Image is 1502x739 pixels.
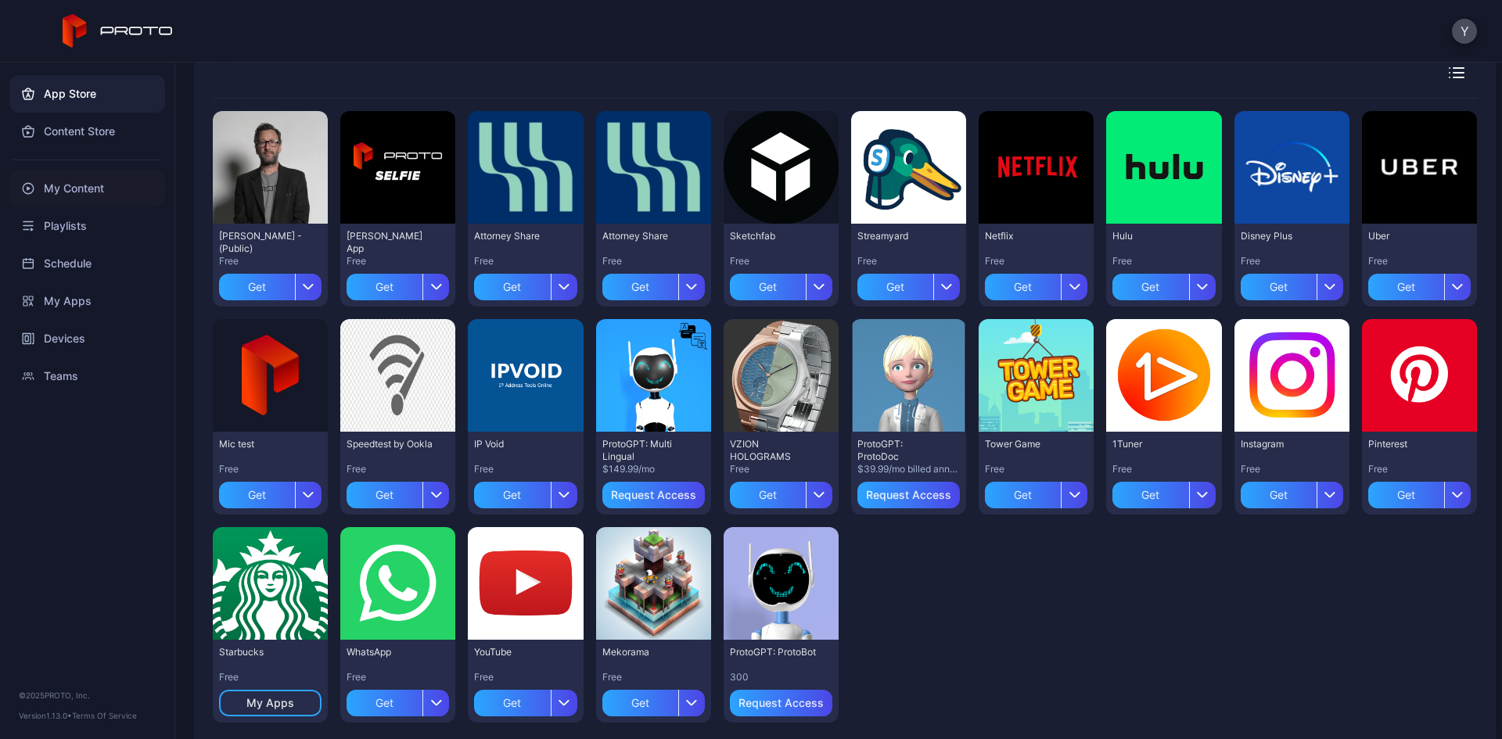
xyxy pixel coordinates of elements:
[738,697,824,709] div: Request Access
[474,475,577,508] button: Get
[474,671,577,683] div: Free
[985,482,1061,508] div: Get
[985,438,1071,450] div: Tower Game
[857,267,960,300] button: Get
[347,438,433,450] div: Speedtest by Ookla
[19,689,156,701] div: © 2025 PROTO, Inc.
[9,320,165,357] a: Devices
[1368,267,1471,300] button: Get
[474,274,550,300] div: Get
[474,267,577,300] button: Get
[730,267,832,300] button: Get
[219,255,322,267] div: Free
[602,690,678,716] div: Get
[1368,230,1454,242] div: Uber
[474,690,550,716] div: Get
[985,475,1087,508] button: Get
[602,482,705,508] button: Request Access
[474,463,577,475] div: Free
[602,671,705,683] div: Free
[347,482,422,508] div: Get
[1452,19,1477,44] button: Y
[1241,482,1317,508] div: Get
[985,463,1087,475] div: Free
[9,207,165,245] div: Playlists
[602,646,688,658] div: Mekorama
[730,463,832,475] div: Free
[347,475,449,508] button: Get
[246,697,294,709] div: My Apps
[474,255,577,267] div: Free
[1241,230,1327,242] div: Disney Plus
[1241,438,1327,450] div: Instagram
[474,230,560,242] div: Attorney Share
[602,463,705,475] div: $149.99/mo
[985,230,1071,242] div: Netflix
[1112,463,1215,475] div: Free
[219,267,322,300] button: Get
[1241,463,1343,475] div: Free
[985,255,1087,267] div: Free
[347,255,449,267] div: Free
[219,482,295,508] div: Get
[347,267,449,300] button: Get
[730,438,816,463] div: VZION HOLOGRAMS
[1368,255,1471,267] div: Free
[1368,274,1444,300] div: Get
[985,267,1087,300] button: Get
[9,357,165,395] a: Teams
[72,711,137,720] a: Terms Of Service
[1112,482,1188,508] div: Get
[474,683,577,716] button: Get
[219,230,305,255] div: David N Persona - (Public)
[602,274,678,300] div: Get
[866,489,951,501] div: Request Access
[730,255,832,267] div: Free
[602,230,688,242] div: Attorney Share
[1241,274,1317,300] div: Get
[9,282,165,320] a: My Apps
[730,482,806,508] div: Get
[347,671,449,683] div: Free
[9,170,165,207] a: My Content
[347,463,449,475] div: Free
[219,475,322,508] button: Get
[219,438,305,450] div: Mic test
[1112,475,1215,508] button: Get
[857,482,960,508] button: Request Access
[730,690,832,716] button: Request Access
[474,482,550,508] div: Get
[1112,438,1198,450] div: 1Tuner
[347,683,449,716] button: Get
[857,463,960,475] div: $39.99/mo billed annually
[347,646,433,658] div: WhatsApp
[1112,267,1215,300] button: Get
[1241,475,1343,508] button: Get
[9,245,165,282] div: Schedule
[602,255,705,267] div: Free
[19,711,72,720] span: Version 1.13.0 •
[1368,482,1444,508] div: Get
[1112,274,1188,300] div: Get
[1368,438,1454,450] div: Pinterest
[611,489,696,501] div: Request Access
[857,274,933,300] div: Get
[219,690,322,716] button: My Apps
[730,274,806,300] div: Get
[9,113,165,150] a: Content Store
[9,75,165,113] a: App Store
[602,267,705,300] button: Get
[1241,255,1343,267] div: Free
[1241,267,1343,300] button: Get
[219,274,295,300] div: Get
[1112,230,1198,242] div: Hulu
[857,230,943,242] div: Streamyard
[730,475,832,508] button: Get
[1112,255,1215,267] div: Free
